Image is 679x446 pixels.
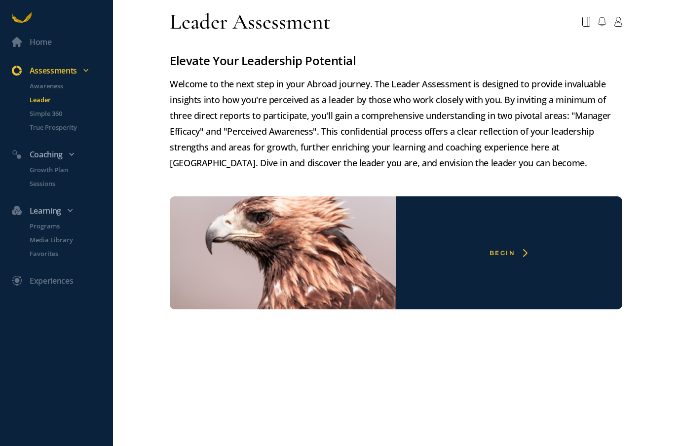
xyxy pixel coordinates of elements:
[170,76,622,171] p: Welcome to the next step in your Abroad journey. The Leader Assessment is designed to provide inv...
[18,249,113,259] a: Favorites
[30,81,111,91] p: Awareness
[18,81,113,91] a: Awareness
[147,185,418,321] img: eagle-leader-survey.png
[30,235,111,245] p: Media Library
[490,249,515,257] div: Begin
[6,204,117,217] div: Learning
[30,274,73,287] div: Experiences
[18,235,113,245] a: Media Library
[164,196,628,309] a: Begin
[18,95,113,105] a: Leader
[170,51,622,70] h3: Elevate Your Leadership Potential
[30,95,111,105] p: Leader
[18,109,113,118] a: Simple 360
[18,122,113,132] a: True Prosperity
[30,122,111,132] p: True Prosperity
[30,221,111,231] p: Programs
[30,165,111,175] p: Growth Plan
[30,109,111,118] p: Simple 360
[18,165,113,175] a: Growth Plan
[30,179,111,188] p: Sessions
[170,8,331,36] div: Leader Assessment
[6,64,117,77] div: Assessments
[30,249,111,259] p: Favorites
[6,148,117,161] div: Coaching
[30,36,52,48] div: Home
[18,179,113,188] a: Sessions
[18,221,113,231] a: Programs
